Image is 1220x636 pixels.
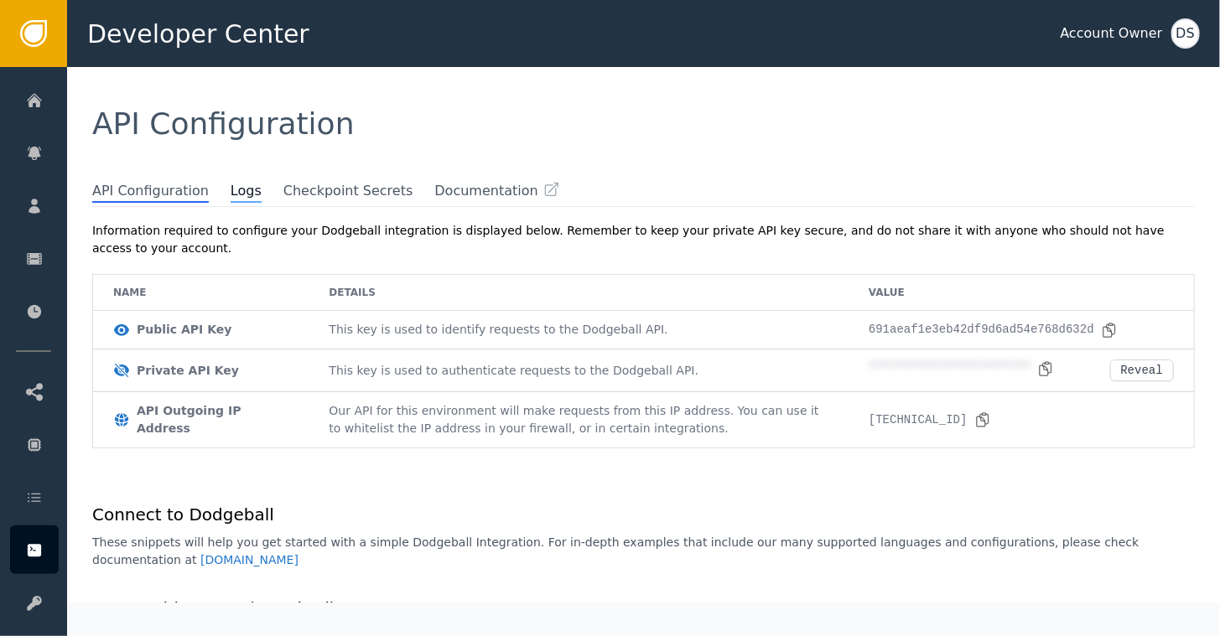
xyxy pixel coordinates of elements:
div: Account Owner [1061,23,1163,44]
span: Documentation [434,181,537,201]
button: Reveal [1110,359,1174,381]
a: [DOMAIN_NAME] [200,553,299,566]
div: API Outgoing IP Address [137,402,288,437]
td: Details [309,275,849,311]
p: These snippets will help you get started with a simple Dodgeball Integration. For in-depth exampl... [92,534,1195,569]
td: This key is used to authenticate requests to the Dodgeball API. [309,349,849,392]
td: Name [93,275,309,311]
span: Developer Center [87,15,309,53]
td: This key is used to identify requests to the Dodgeball API. [309,311,849,349]
div: Collapse Details [350,601,430,616]
span: API Configuration [92,106,355,141]
div: Information required to configure your Dodgeball integration is displayed below. Remember to keep... [92,222,1195,257]
td: Our API for this environment will make requests from this IP address. You can use it to whitelist... [309,392,849,447]
td: Value [849,275,1194,311]
div: Public API Key [137,321,231,339]
span: Logs [231,181,262,203]
h1: Connect to Dodgeball [92,502,1195,527]
a: Documentation [434,181,559,201]
div: Private API Key [137,362,239,380]
span: Checkpoint Secrets [283,181,413,201]
div: [TECHNICAL_ID] [869,411,991,429]
div: Reveal [1121,364,1163,377]
div: 691aeaf1e3eb42df9d6ad54e768d632d [869,321,1118,339]
h1: Server Side Setup (Required) [92,596,336,621]
button: DS [1171,18,1200,49]
span: API Configuration [92,181,209,203]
